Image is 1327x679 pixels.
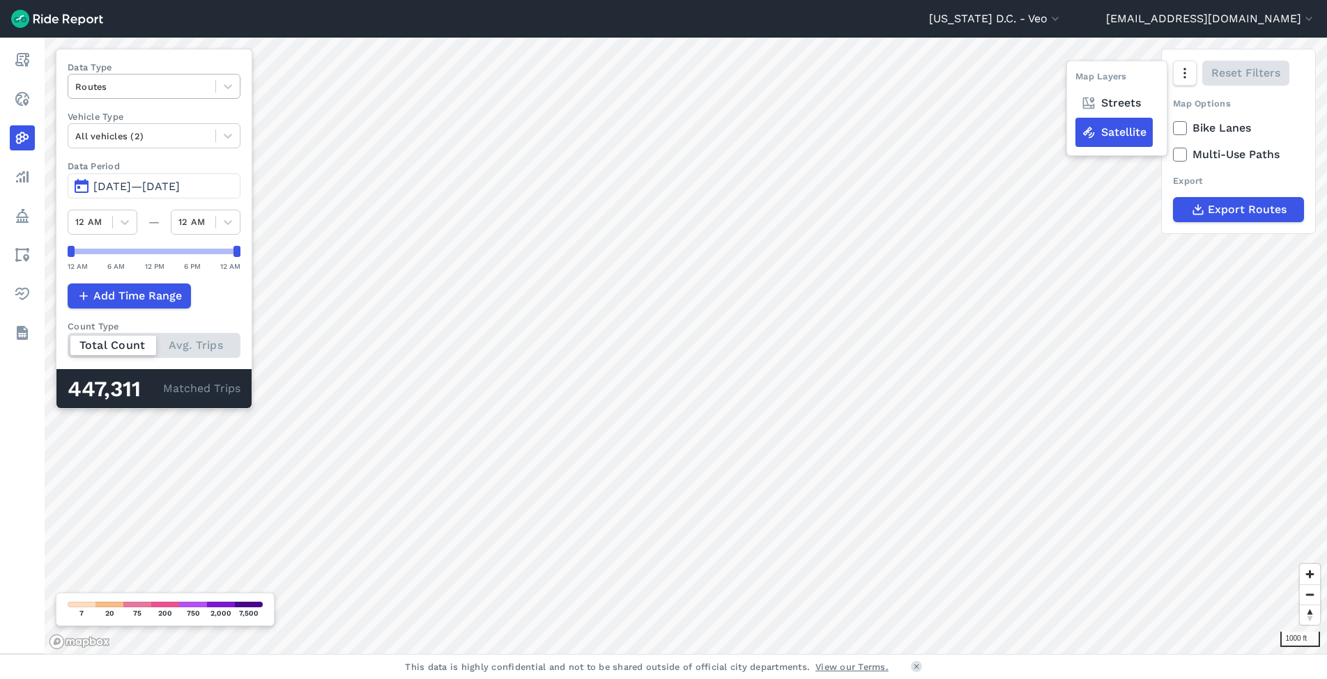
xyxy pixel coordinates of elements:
[1300,584,1320,604] button: Zoom out
[10,125,35,150] a: Heatmaps
[10,164,35,189] a: Analyze
[184,260,201,272] div: 6 PM
[68,380,163,398] div: 447,311
[11,10,103,28] img: Ride Report
[1300,564,1320,584] button: Zoom in
[93,288,182,304] span: Add Time Range
[1173,197,1304,222] button: Export Routes
[1300,604,1320,625] button: Reset bearing to north
[1173,120,1304,136] label: Bike Lanes
[1075,88,1147,118] label: Streets
[56,369,252,408] div: Matched Trips
[220,260,240,272] div: 12 AM
[1173,146,1304,163] label: Multi-Use Paths
[49,634,110,650] a: Mapbox logo
[137,214,171,231] div: —
[68,159,240,173] label: Data Period
[93,180,180,193] span: [DATE]—[DATE]
[929,10,1062,27] button: [US_STATE] D.C. - Veo
[1280,632,1320,647] div: 1000 ft
[68,320,240,333] div: Count Type
[1075,118,1153,147] label: Satellite
[1208,201,1287,218] span: Export Routes
[1202,61,1289,86] button: Reset Filters
[1173,174,1304,187] div: Export
[68,173,240,198] button: [DATE]—[DATE]
[10,86,35,111] a: Realtime
[68,260,88,272] div: 12 AM
[68,283,191,309] button: Add Time Range
[10,320,35,345] a: Datasets
[10,242,35,267] a: Areas
[68,61,240,74] label: Data Type
[1211,65,1280,81] span: Reset Filters
[1173,97,1304,110] div: Map Options
[10,281,35,306] a: Health
[10,203,35,228] a: Policy
[1075,70,1127,88] div: Map Layers
[45,38,1327,654] canvas: Map
[145,260,164,272] div: 12 PM
[1106,10,1316,27] button: [EMAIL_ADDRESS][DOMAIN_NAME]
[107,260,125,272] div: 6 AM
[68,110,240,123] label: Vehicle Type
[815,660,889,673] a: View our Terms.
[10,47,35,72] a: Report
